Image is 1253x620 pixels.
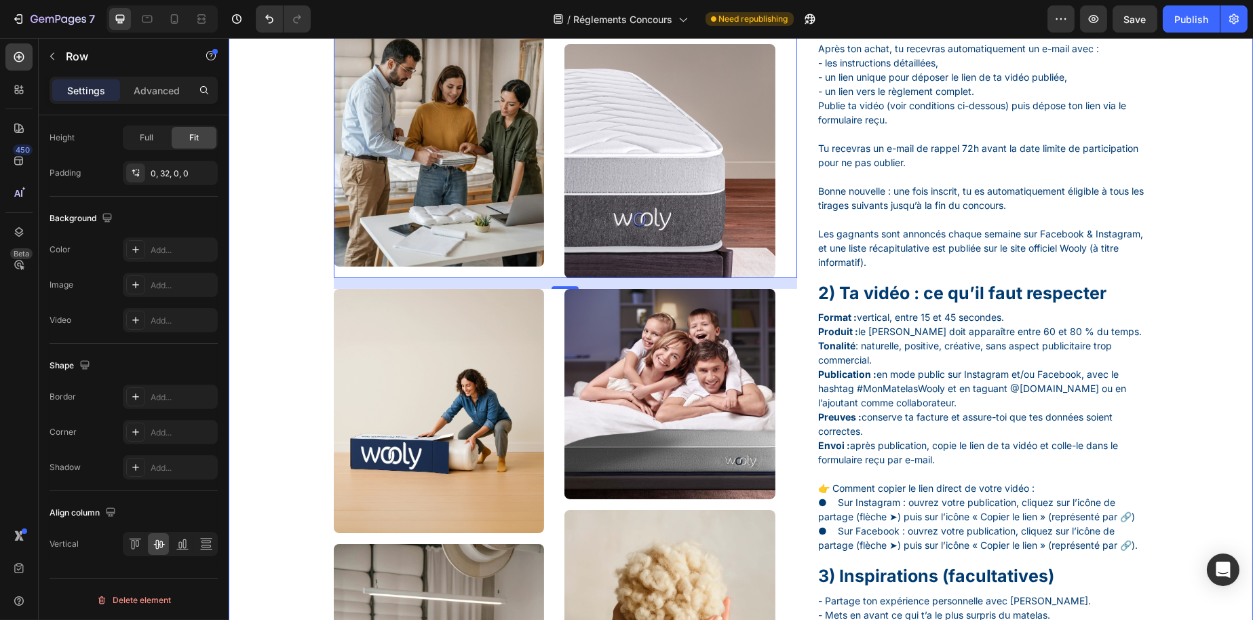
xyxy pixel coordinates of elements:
[50,279,73,291] div: Image
[229,38,1253,620] iframe: Design area
[67,83,105,98] p: Settings
[574,12,673,26] span: Réglements Concours
[10,248,33,259] div: Beta
[96,592,171,608] div: Delete element
[151,315,214,327] div: Add...
[151,391,214,404] div: Add...
[1124,14,1146,25] span: Save
[50,426,77,438] div: Corner
[89,11,95,27] p: 7
[50,461,81,473] div: Shadow
[568,12,571,26] span: /
[590,330,649,342] strong: Publication :
[1207,554,1239,586] div: Open Intercom Messenger
[189,132,199,144] span: Fit
[719,13,788,25] span: Need republishing
[151,462,214,474] div: Add...
[140,132,153,144] span: Full
[1163,5,1220,33] button: Publish
[134,83,180,98] p: Advanced
[50,357,93,375] div: Shape
[50,132,75,144] div: Height
[50,314,71,326] div: Video
[589,243,920,268] h1: 2) Ta vidéo : ce qu’il faut respecter
[50,210,115,228] div: Background
[590,60,919,89] p: Publie ta vidéo (voir conditions ci-dessous) puis dépose ton lien via le formulaire reçu.
[590,443,919,486] p: 👉 Comment copier le lien direct de votre vidéo : ● Sur Instagram : ouvrez votre publication, cliq...
[50,391,76,403] div: Border
[590,302,628,313] strong: Tonalité
[336,251,546,461] img: La marque Wooly Bedding tire son origine d'un mouton irlandais.
[50,538,79,550] div: Vertical
[105,251,315,495] img: Wooly Bedding offre une qualité supérieure dans tous les modèles de matelas.
[590,132,919,174] p: Bonne nouvelle : une fois inscrit, tu es automatiquement éligible à tous les tirages suivants jus...
[13,144,33,155] div: 450
[590,272,919,429] p: vertical, entre 15 et 45 secondes. le [PERSON_NAME] doit apparaître entre 60 et 80 % du temps. : ...
[151,244,214,256] div: Add...
[50,167,81,179] div: Padding
[590,89,919,132] p: Tu recevras un e-mail de rappel 72h avant la date limite de participation pour ne pas oublier.
[590,273,629,285] strong: Format :
[151,168,214,180] div: 0, 32, 0, 0
[50,589,218,611] button: Delete element
[50,244,71,256] div: Color
[590,3,919,60] p: Après ton achat, tu recevras automatiquement un e-mail avec : - les instructions détaillées, - un...
[66,48,181,64] p: Row
[589,526,920,551] h1: 3) Inspirations (facultatives)
[151,427,214,439] div: Add...
[336,6,546,240] img: Douceur et confort de la literie Wooly grâce aux fibres de laine naturelles
[1113,5,1157,33] button: Save
[590,402,622,413] strong: Envoi :
[590,373,634,385] strong: Preuves :
[590,486,919,514] p: ● Sur Facebook : ouvrez votre publication, cliquez sur l’icône de partage (flèche ➤) puis sur l’i...
[151,279,214,292] div: Add...
[590,189,919,231] p: Les gagnants sont annoncés chaque semaine sur Facebook & Instagram, et une liste récapitulative e...
[590,556,919,613] p: - Partage ton expérience personnelle avec [PERSON_NAME]. - Mets en avant ce qui t’a le plus surpr...
[1174,12,1208,26] div: Publish
[5,5,101,33] button: 7
[590,288,630,299] strong: Produit :
[50,504,119,522] div: Align column
[256,5,311,33] div: Undo/Redo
